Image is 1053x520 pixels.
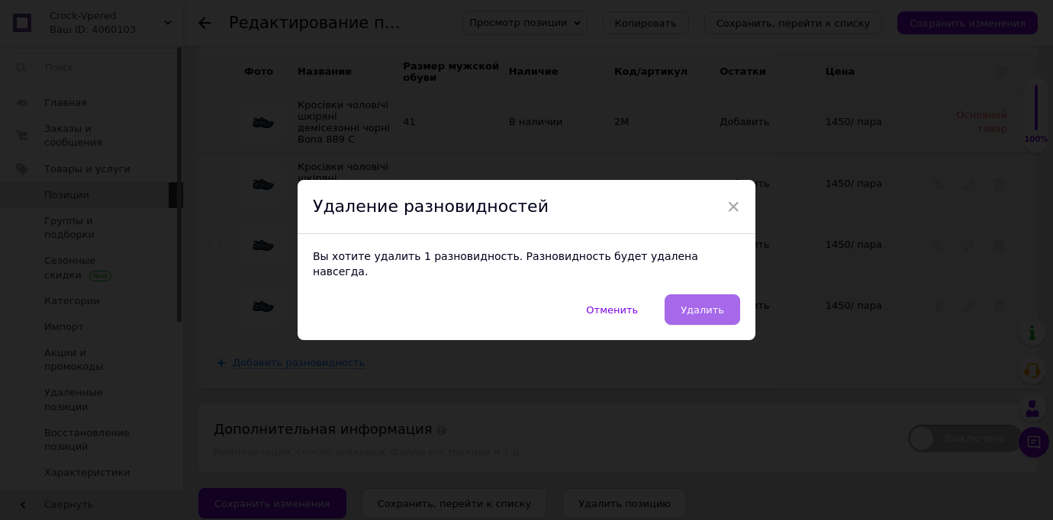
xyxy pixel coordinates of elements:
p: Кроссовки Bona-это идеальный выбор для повседневной носки,когда стиль и комфорт одинаково важны.О... [15,15,266,190]
span: Удалить [681,304,724,316]
body: Визуальный текстовый редактор, 39DDBA98-E543-4007-858B-386D3171BD41 [15,15,266,406]
button: Отменить [570,294,654,325]
span: Отменить [586,304,638,316]
span: × [726,194,740,220]
div: Вы хотите удалить 1 разновидность. Разновидность будет удалена навсегда. [298,234,755,294]
body: Визуальный текстовый редактор, 10E22BF0-8D79-4D4E-B60A-BF059E24C8B6 [15,15,266,448]
span: Удаление разновидностей [313,197,549,216]
button: Удалить [665,294,740,325]
p: Довжина устілки; [15,184,266,200]
p: Кросівки Bona — це ідеальний вибір для повсякденного носіння, коли стиль і комфорт однаково важли... [15,15,266,174]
